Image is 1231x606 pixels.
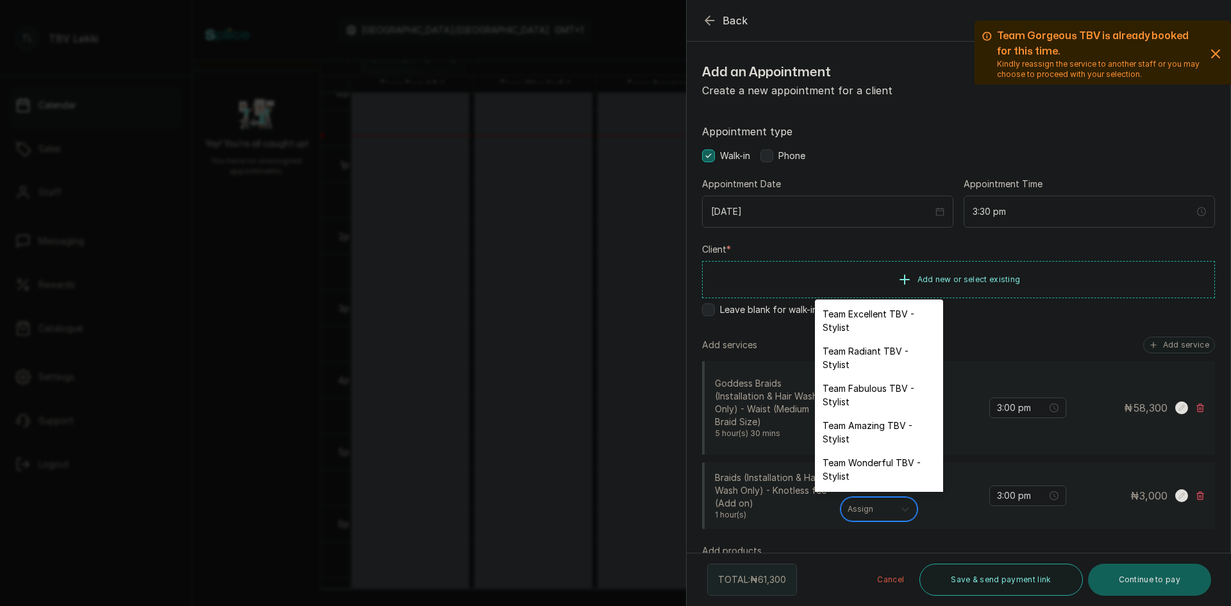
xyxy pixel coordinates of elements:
span: Phone [778,149,805,162]
p: 5 hour(s) 30 mins [715,428,830,439]
button: Cancel [867,564,914,596]
input: Select time [973,205,1194,219]
h2: Team Gorgeous TBV is already booked for this time. [997,28,1203,59]
p: Braids (Installation & Hair Wash Only) - Knotless fee (Add on) [715,471,830,510]
span: Walk-in [720,149,750,162]
p: ₦ [1124,400,1168,416]
input: Select time [997,401,1047,415]
h1: Add an Appointment [702,62,959,83]
span: 61,300 [758,574,786,585]
p: Add products [702,544,762,557]
label: Client [702,243,731,256]
p: TOTAL: ₦ [718,573,786,586]
button: Continue to pay [1088,564,1212,596]
div: Team Amazing TBV - Stylist [815,414,943,451]
div: Team Wonderful TBV - Stylist [815,451,943,488]
button: Back [702,13,748,28]
label: Appointment type [702,124,1215,139]
button: Save & send payment link [919,564,1082,596]
span: Back [723,13,748,28]
p: 1 hour(s) [715,510,830,520]
p: Goddess Braids (Installation & Hair Wash Only) - Waist (Medium Braid Size) [715,377,830,428]
p: Create a new appointment for a client [702,83,959,98]
p: ₦ [1130,488,1168,503]
div: Team Beautiful TBV - Stylist [815,488,943,525]
button: Add service [1143,337,1215,353]
div: Team Fabulous TBV - Stylist [815,376,943,414]
span: Add new or select existing [917,274,1021,285]
div: Team Radiant TBV - Stylist [815,339,943,376]
span: 3,000 [1139,489,1168,502]
div: Team Excellent TBV - Stylist [815,302,943,339]
label: Appointment Time [964,178,1043,190]
input: Select date [711,205,933,219]
span: 58,300 [1133,401,1168,414]
label: Appointment Date [702,178,781,190]
input: Select time [997,489,1047,503]
button: Add new or select existing [702,261,1215,298]
p: Add services [702,339,757,351]
p: Kindly reassign the service to another staff or you may choose to proceed with your selection. [997,59,1203,80]
span: Leave blank for walk-ins [720,303,822,316]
